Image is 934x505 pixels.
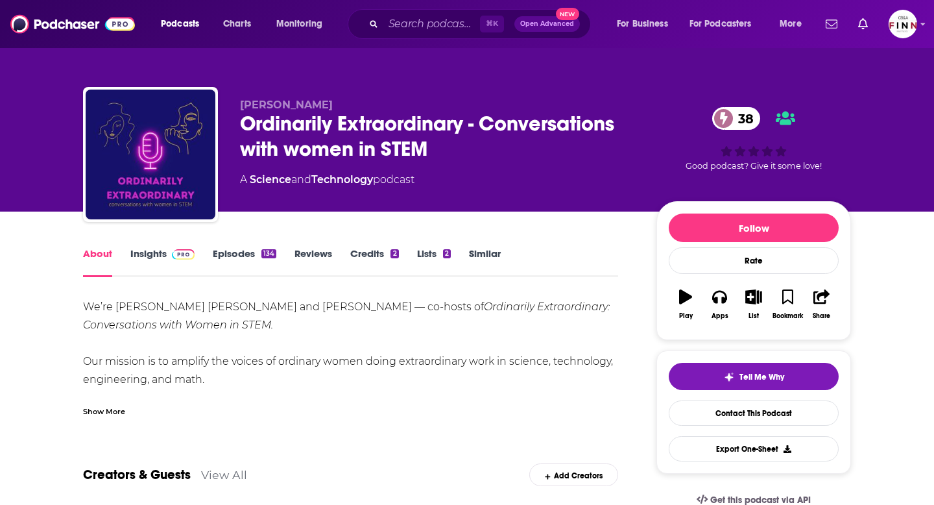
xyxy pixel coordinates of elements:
button: Export One-Sheet [669,436,839,462]
a: Reviews [294,247,332,277]
button: Show profile menu [889,10,917,38]
a: Technology [311,173,373,186]
button: Follow [669,214,839,242]
button: List [737,281,771,328]
a: View All [201,468,247,482]
span: Monitoring [276,15,322,33]
div: Share [813,312,830,320]
span: Good podcast? Give it some love! [686,161,822,171]
div: 2 [390,249,398,258]
input: Search podcasts, credits, & more... [383,14,480,34]
span: For Podcasters [689,15,752,33]
span: Open Advanced [520,21,574,27]
button: tell me why sparkleTell Me Why [669,363,839,390]
div: 38Good podcast? Give it some love! [656,99,851,179]
a: Show notifications dropdown [820,13,843,35]
div: Apps [712,312,728,320]
div: Play [679,312,693,320]
button: open menu [681,14,771,34]
a: Similar [469,247,501,277]
div: Add Creators [529,463,618,486]
a: Credits2 [350,247,398,277]
span: and [291,173,311,186]
div: Bookmark [772,312,803,320]
a: Science [250,173,291,186]
span: Podcasts [161,15,199,33]
button: open menu [152,14,216,34]
a: 38 [712,107,760,130]
span: New [556,8,579,20]
button: Apps [702,281,736,328]
button: open menu [267,14,339,34]
div: 2 [443,249,451,258]
a: InsightsPodchaser Pro [130,247,195,277]
span: ⌘ K [480,16,504,32]
span: Tell Me Why [739,372,784,382]
span: Charts [223,15,251,33]
a: Creators & Guests [83,467,191,483]
span: 38 [725,107,760,130]
a: Lists2 [417,247,451,277]
button: Bookmark [771,281,804,328]
div: Rate [669,247,839,274]
button: Share [805,281,839,328]
img: tell me why sparkle [724,372,734,382]
img: User Profile [889,10,917,38]
button: Play [669,281,702,328]
span: [PERSON_NAME] [240,99,333,111]
a: Contact This Podcast [669,400,839,426]
button: open menu [608,14,684,34]
a: About [83,247,112,277]
img: Ordinarily Extraordinary - Conversations with women in STEM [86,90,215,219]
a: Episodes134 [213,247,276,277]
span: Logged in as FINNMadison [889,10,917,38]
button: Open AdvancedNew [514,16,580,32]
a: Show notifications dropdown [853,13,873,35]
a: Charts [215,14,259,34]
button: open menu [771,14,818,34]
span: More [780,15,802,33]
div: List [748,312,759,320]
div: A podcast [240,172,414,188]
div: 134 [261,249,276,258]
img: Podchaser Pro [172,249,195,260]
span: For Business [617,15,668,33]
img: Podchaser - Follow, Share and Rate Podcasts [10,12,135,36]
div: Search podcasts, credits, & more... [360,9,603,39]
